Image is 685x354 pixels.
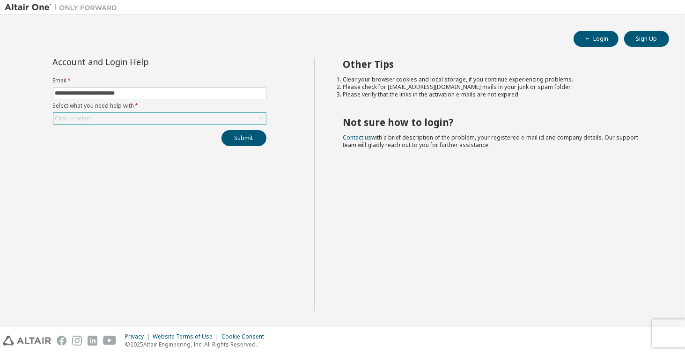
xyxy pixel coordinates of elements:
[343,133,371,141] a: Contact us
[343,83,652,91] li: Please check for [EMAIL_ADDRESS][DOMAIN_NAME] mails in your junk or spam folder.
[624,31,669,47] button: Sign Up
[88,336,97,346] img: linkedin.svg
[343,76,652,83] li: Clear your browser cookies and local storage, if you continue experiencing problems.
[343,133,638,149] span: with a brief description of the problem, your registered e-mail id and company details. Our suppo...
[53,102,266,110] label: Select what you need help with
[53,113,266,124] div: Click to select
[72,336,82,346] img: instagram.svg
[5,3,122,12] img: Altair One
[574,31,619,47] button: Login
[343,91,652,98] li: Please verify that the links in the activation e-mails are not expired.
[103,336,117,346] img: youtube.svg
[55,115,92,122] div: Click to select
[3,336,51,346] img: altair_logo.svg
[125,340,270,348] p: © 2025 Altair Engineering, Inc. All Rights Reserved.
[153,333,221,340] div: Website Terms of Use
[53,77,266,84] label: Email
[53,58,224,66] div: Account and Login Help
[221,333,270,340] div: Cookie Consent
[343,58,652,70] h2: Other Tips
[125,333,153,340] div: Privacy
[57,336,66,346] img: facebook.svg
[343,116,652,128] h2: Not sure how to login?
[221,130,266,146] button: Submit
